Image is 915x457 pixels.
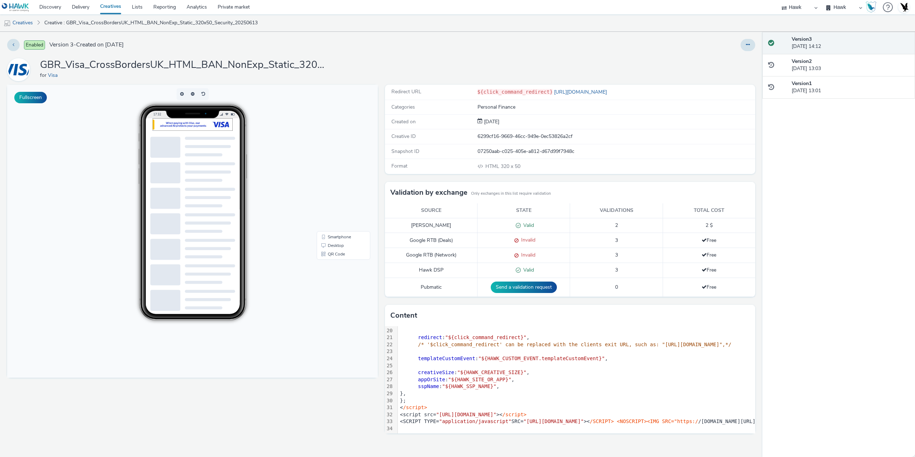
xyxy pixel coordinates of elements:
span: Smartphone [321,150,344,154]
td: Pubmatic [385,278,478,297]
div: 27 [385,376,394,383]
div: [DATE] 13:03 [792,58,909,73]
a: Hawk Academy [866,1,879,13]
span: "application/javascript" [439,418,511,424]
img: Account UK [899,2,909,13]
span: "[URL][DOMAIN_NAME]" [436,412,496,417]
img: mobile [4,20,11,27]
span: 17:32 [146,28,154,31]
th: Source [385,203,478,218]
div: 26 [385,369,394,376]
span: Format [391,163,407,169]
div: 20 [385,327,394,334]
span: 0 [615,284,618,290]
span: /SCRIPT> <NOSCRIPT><IMG SRC="https:/ [590,418,698,424]
span: Free [702,237,716,244]
span: 2 $ [706,222,713,229]
div: [DATE] 14:12 [792,36,909,50]
div: 30 [385,397,394,404]
span: Creative ID [391,133,416,140]
div: 23 [385,348,394,355]
span: /script> [503,412,526,417]
span: for [40,72,48,79]
img: Hawk Academy [866,1,876,13]
span: 3 [615,252,618,258]
div: 24 [385,355,394,362]
span: "${HAWK_CUSTOM_EVENT.templateCustomEvent}" [478,356,605,361]
strong: Version 2 [792,58,812,65]
span: 320 x 50 [485,163,520,170]
div: 28 [385,383,394,390]
span: templateCustomEvent [418,356,475,361]
th: State [478,203,570,218]
span: Free [702,252,716,258]
div: 07250aab-c025-405e-a812-d67d99f7948c [478,148,755,155]
span: Categories [391,104,415,110]
div: 6299cf16-9669-46cc-949e-0ec53826a2cf [478,133,755,140]
div: 31 [385,404,394,411]
div: 34 [385,425,394,432]
td: [PERSON_NAME] [385,218,478,233]
span: Invalid [519,252,535,258]
a: Visa [7,66,33,73]
div: 22 [385,341,394,348]
span: Version 3 - Created on [DATE] [49,41,124,49]
div: [DATE] 13:01 [792,80,909,95]
span: HTML [485,163,501,170]
span: 3 [615,267,618,273]
span: creativeSize [418,369,454,375]
span: redirect [418,334,442,340]
span: Redirect URL [391,88,421,95]
li: QR Code [311,165,362,174]
img: Visa [8,59,29,80]
span: appOrSite [418,377,445,382]
span: Valid [521,222,534,229]
td: Hawk DSP [385,263,478,278]
span: [DATE] [483,118,499,125]
span: Desktop [321,159,337,163]
span: Valid [521,267,534,273]
th: Total cost [663,203,755,218]
span: "${HAWK_CREATIVE_SIZE}" [457,369,526,375]
h3: Content [390,310,417,321]
div: 25 [385,362,394,369]
span: Invalid [519,237,535,243]
div: 33 [385,418,394,425]
span: 2 [615,222,618,229]
div: 21 [385,334,394,341]
li: Desktop [311,157,362,165]
li: Smartphone [311,148,362,157]
strong: Version 3 [792,36,812,43]
div: 29 [385,390,394,397]
h3: Validation by exchange [390,187,468,198]
td: Google RTB (Deals) [385,233,478,248]
h1: GBR_Visa_CrossBordersUK_HTML_BAN_NonExp_Static_320x50_Security_20250613 [40,58,326,72]
span: "${click_command_redirect}" [445,334,526,340]
code: ${click_command_redirect} [478,89,553,95]
span: sspName [418,383,439,389]
span: "[URL][DOMAIN_NAME]" [524,418,584,424]
a: [URL][DOMAIN_NAME] [553,89,610,95]
span: Free [702,267,716,273]
div: Creation 13 June 2025, 13:01 [483,118,499,125]
span: 3 [615,237,618,244]
small: Only exchanges in this list require validation [471,191,551,197]
span: "${HAWK_SSP_NAME}" [442,383,496,389]
div: 32 [385,411,394,418]
span: QR Code [321,167,338,172]
span: "${HAWK_SITE_OR_APP}" [448,377,511,382]
a: Creative : GBR_Visa_CrossBordersUK_HTML_BAN_NonExp_Static_320x50_Security_20250613 [41,14,261,31]
button: Send a validation request [491,282,557,293]
div: Personal Finance [478,104,755,111]
span: /script> [403,404,427,410]
a: Visa [48,72,60,79]
span: Snapshot ID [391,148,419,155]
strong: Version 1 [792,80,812,87]
span: Enabled [24,40,45,50]
span: Created on [391,118,416,125]
img: undefined Logo [2,3,29,12]
span: /* '$click_command_redirect' can be replaced with the clients exit URL, such as: "[URL][DOMAIN_NA... [418,342,732,347]
td: Google RTB (Network) [385,248,478,263]
button: Fullscreen [14,92,47,103]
